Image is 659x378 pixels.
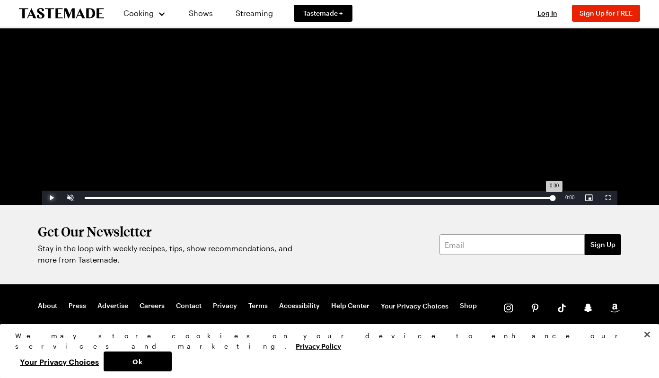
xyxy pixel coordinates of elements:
button: Ok [104,352,172,371]
button: Log In [528,9,566,18]
button: Your Privacy Choices [381,301,448,311]
button: Your Privacy Choices [15,352,104,371]
button: Picture-in-Picture [580,191,598,205]
span: 0:00 [565,195,574,200]
a: Privacy [213,301,237,311]
button: Cooking [123,2,166,25]
a: Shop [460,301,477,311]
nav: Footer [38,301,477,311]
p: Stay in the loop with weekly recipes, tips, show recommendations, and more from Tastemade. [38,243,298,265]
button: Sign Up [585,234,621,255]
a: Help Center [331,301,369,311]
a: To Tastemade Home Page [19,8,104,19]
a: Tastemade + [294,5,352,22]
button: Play [42,191,61,205]
a: About [38,301,57,311]
a: Press [69,301,86,311]
a: More information about your privacy, opens in a new tab [296,341,341,350]
button: Close [637,324,658,345]
div: Progress Bar [85,197,554,199]
span: Sign Up [590,240,615,249]
a: Contact [176,301,202,311]
button: Sign Up for FREE [572,5,640,22]
a: Advertise [97,301,128,311]
button: Fullscreen [598,191,617,205]
a: Terms [248,301,268,311]
span: Sign Up for FREE [580,9,633,17]
a: Careers [140,301,165,311]
span: Cooking [123,9,154,18]
button: Unmute [61,191,80,205]
h2: Get Our Newsletter [38,224,298,239]
span: Tastemade + [303,9,343,18]
span: Log In [537,9,557,17]
input: Email [439,234,585,255]
div: Privacy [15,331,636,371]
span: - [564,195,565,200]
a: Accessibility [279,301,320,311]
div: We may store cookies on your device to enhance our services and marketing. [15,331,636,352]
